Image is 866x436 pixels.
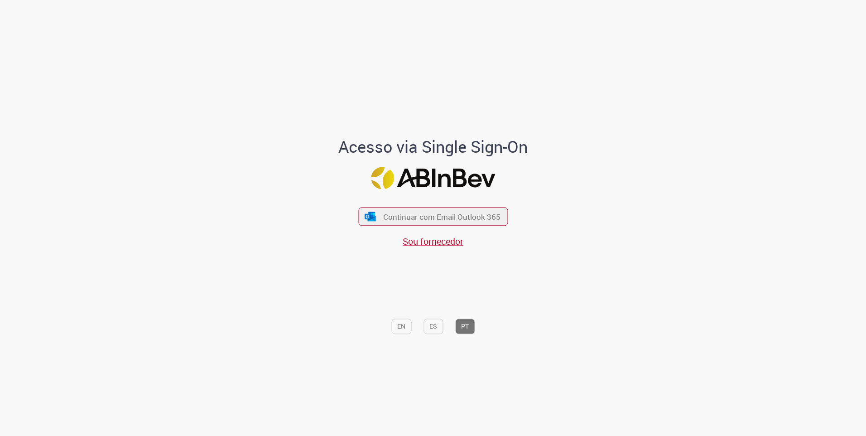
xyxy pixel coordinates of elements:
a: Sou fornecedor [403,236,463,248]
button: ES [423,319,443,334]
button: PT [455,319,475,334]
img: ícone Azure/Microsoft 360 [364,212,377,221]
h1: Acesso via Single Sign-On [308,138,559,156]
button: EN [391,319,411,334]
span: Continuar com Email Outlook 365 [383,212,500,222]
button: ícone Azure/Microsoft 360 Continuar com Email Outlook 365 [358,207,508,226]
img: Logo ABInBev [371,167,495,189]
